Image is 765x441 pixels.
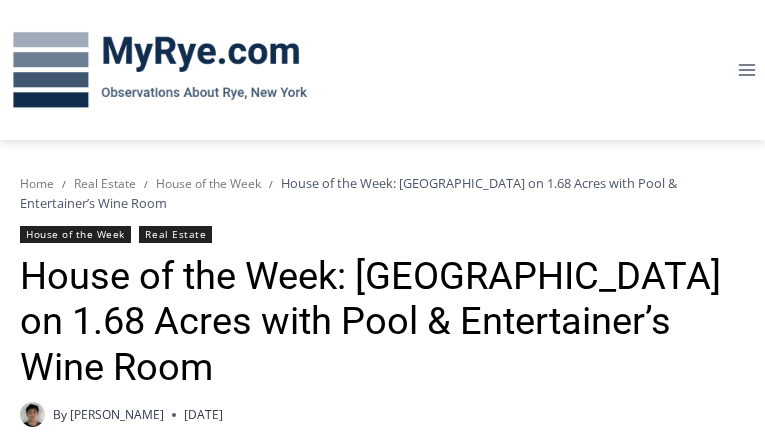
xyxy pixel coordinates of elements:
[144,177,148,191] span: /
[20,226,131,243] a: House of the Week
[20,174,677,212] span: House of the Week: [GEOGRAPHIC_DATA] on 1.68 Acres with Pool & Entertainer’s Wine Room
[728,54,765,85] button: Open menu
[20,254,745,391] h1: House of the Week: [GEOGRAPHIC_DATA] on 1.68 Acres with Pool & Entertainer’s Wine Room
[184,405,223,424] time: [DATE]
[62,177,66,191] span: /
[70,406,164,423] a: [PERSON_NAME]
[139,226,212,243] a: Real Estate
[20,402,45,427] a: Author image
[53,405,67,424] span: By
[20,175,54,192] a: Home
[20,402,45,427] img: Patel, Devan - bio cropped 200x200
[20,173,745,214] nav: Breadcrumbs
[269,177,273,191] span: /
[156,175,261,192] a: House of the Week
[74,175,136,192] a: Real Estate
